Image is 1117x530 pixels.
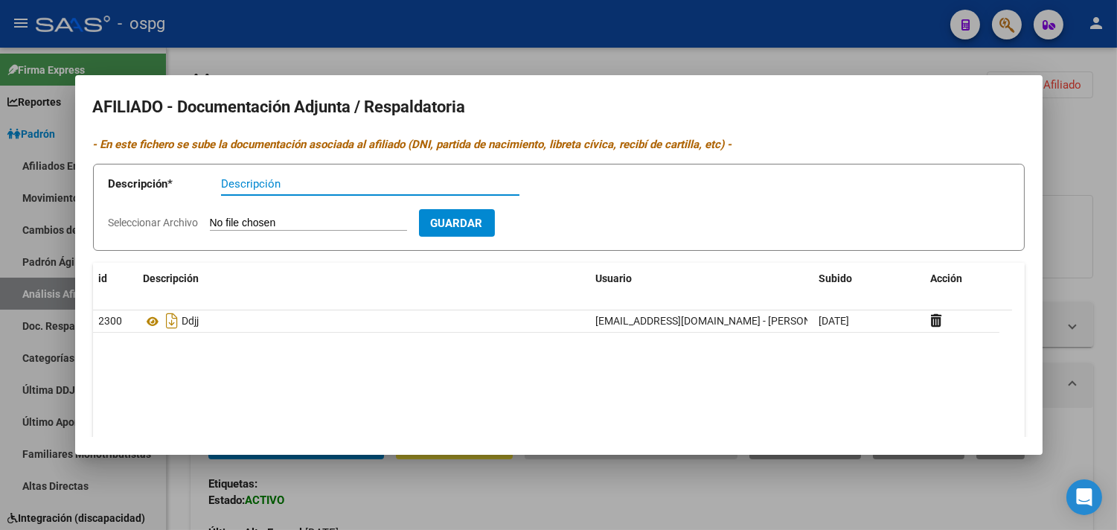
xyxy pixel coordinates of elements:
[596,272,633,284] span: Usuario
[99,315,123,327] span: 2300
[819,315,850,327] span: [DATE]
[144,272,199,284] span: Descripción
[93,138,732,151] i: - En este fichero se sube la documentación asociada al afiliado (DNI, partida de nacimiento, libr...
[93,263,138,295] datatable-header-cell: id
[925,263,999,295] datatable-header-cell: Acción
[431,217,483,230] span: Guardar
[138,263,590,295] datatable-header-cell: Descripción
[813,263,925,295] datatable-header-cell: Subido
[163,309,182,333] i: Descargar documento
[182,316,199,328] span: Ddjj
[590,263,813,295] datatable-header-cell: Usuario
[931,272,963,284] span: Acción
[1066,479,1102,515] div: Open Intercom Messenger
[419,209,495,237] button: Guardar
[109,217,199,229] span: Seleccionar Archivo
[93,93,1025,121] h2: AFILIADO - Documentación Adjunta / Respaldatoria
[819,272,853,284] span: Subido
[99,272,108,284] span: id
[596,315,848,327] span: [EMAIL_ADDRESS][DOMAIN_NAME] - [PERSON_NAME]
[109,176,221,193] p: Descripción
